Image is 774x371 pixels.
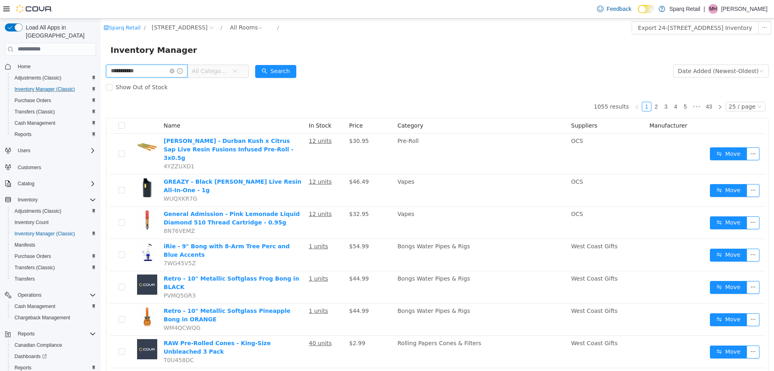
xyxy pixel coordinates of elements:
[51,4,107,13] span: 24-809 Chemong Rd.
[18,292,42,298] span: Operations
[11,352,50,361] a: Dashboards
[11,96,96,105] span: Purchase Orders
[15,219,49,226] span: Inventory Count
[617,86,622,91] i: icon: right
[63,274,95,280] span: PVMQ5GR3
[18,63,31,70] span: Home
[15,131,31,138] span: Reports
[8,129,99,140] button: Reports
[15,86,75,92] span: Inventory Manager (Classic)
[609,262,646,275] button: icon: swapMove
[11,340,96,350] span: Canadian Compliance
[63,104,79,110] span: Name
[11,302,96,311] span: Cash Management
[15,120,55,126] span: Cash Management
[132,50,137,56] i: icon: down
[8,312,99,323] button: Chargeback Management
[36,288,56,308] img: Retro - 10" Metallic Softglass Pineapple Bong in ORANGE hero shot
[11,130,35,139] a: Reports
[15,329,38,339] button: Reports
[208,321,231,328] u: 40 units
[8,217,99,228] button: Inventory Count
[8,117,99,129] button: Cash Management
[15,264,55,271] span: Transfers (Classic)
[2,289,99,301] button: Operations
[609,230,646,243] button: icon: swapMove
[15,208,61,214] span: Adjustments (Classic)
[293,317,467,350] td: Rolling Papers Cones & Filters
[293,285,467,317] td: Bongs Water Pipes & Rigs
[11,218,52,227] a: Inventory Count
[16,5,52,13] img: Cova
[589,83,602,93] span: •••
[15,75,61,81] span: Adjustments (Classic)
[570,83,580,93] li: 4
[11,206,96,216] span: Adjustments (Classic)
[8,301,99,312] button: Cash Management
[63,321,170,336] a: RAW Pre-Rolled Cones - King-Size Unbleached 3 Pack
[708,4,718,14] div: Maria Hartwick
[541,84,550,92] a: 1
[560,83,570,93] li: 3
[646,198,659,211] button: icon: ellipsis
[15,62,34,71] a: Home
[15,195,96,205] span: Inventory
[561,84,570,92] a: 3
[549,104,587,110] span: Manufacturer
[11,107,96,117] span: Transfers (Classic)
[11,84,96,94] span: Inventory Manager (Classic)
[8,262,99,273] button: Transfers (Classic)
[3,6,40,12] a: icon: shopSparq Retail
[11,313,73,323] a: Chargeback Management
[11,240,96,250] span: Manifests
[470,289,517,296] span: West Coast Gifts
[11,274,38,284] a: Transfers
[609,327,646,340] button: icon: swapMove
[669,4,700,14] p: Sparq Retail
[63,192,199,207] a: General Admission - Pink Lemonade Liquid Diamond 510 Thread Cartridge - 0.95g
[15,303,55,310] span: Cash Management
[534,86,539,91] i: icon: left
[646,166,659,178] button: icon: ellipsis
[248,119,268,126] span: $30.95
[470,119,483,126] span: OCS
[11,130,96,139] span: Reports
[8,72,99,84] button: Adjustments (Classic)
[11,73,96,83] span: Adjustments (Classic)
[656,86,661,91] i: icon: down
[11,206,64,216] a: Adjustments (Classic)
[11,252,96,261] span: Purchase Orders
[11,229,96,239] span: Inventory Manager (Classic)
[8,239,99,251] button: Manifests
[602,83,614,93] li: 43
[531,83,541,93] li: Previous Page
[120,6,121,12] span: /
[18,197,37,203] span: Inventory
[11,340,65,350] a: Canadian Compliance
[208,119,231,126] u: 12 units
[293,156,467,188] td: Vapes
[15,109,55,115] span: Transfers (Classic)
[470,224,517,231] span: West Coast Gifts
[293,220,467,253] td: Bongs Water Pipes & Rigs
[609,198,646,211] button: icon: swapMove
[703,4,705,14] p: |
[8,340,99,351] button: Canadian Compliance
[551,83,560,93] li: 2
[36,224,56,244] img: iRie - 9" Bong with 8-Arm Tree Perc and Blue Accents hero shot
[36,191,56,212] img: General Admission - Pink Lemonade Liquid Diamond 510 Thread Cartridge - 0.95g hero shot
[15,231,75,237] span: Inventory Manager (Classic)
[15,253,51,260] span: Purchase Orders
[709,4,717,14] span: MH
[15,162,96,172] span: Customers
[8,106,99,117] button: Transfers (Classic)
[11,274,96,284] span: Transfers
[11,218,96,227] span: Inventory Count
[15,342,62,348] span: Canadian Compliance
[15,179,37,189] button: Catalog
[12,65,70,72] span: Show Out of Stock
[248,160,268,166] span: $46.49
[607,5,631,13] span: Feedback
[208,224,227,231] u: 1 units
[208,160,231,166] u: 12 units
